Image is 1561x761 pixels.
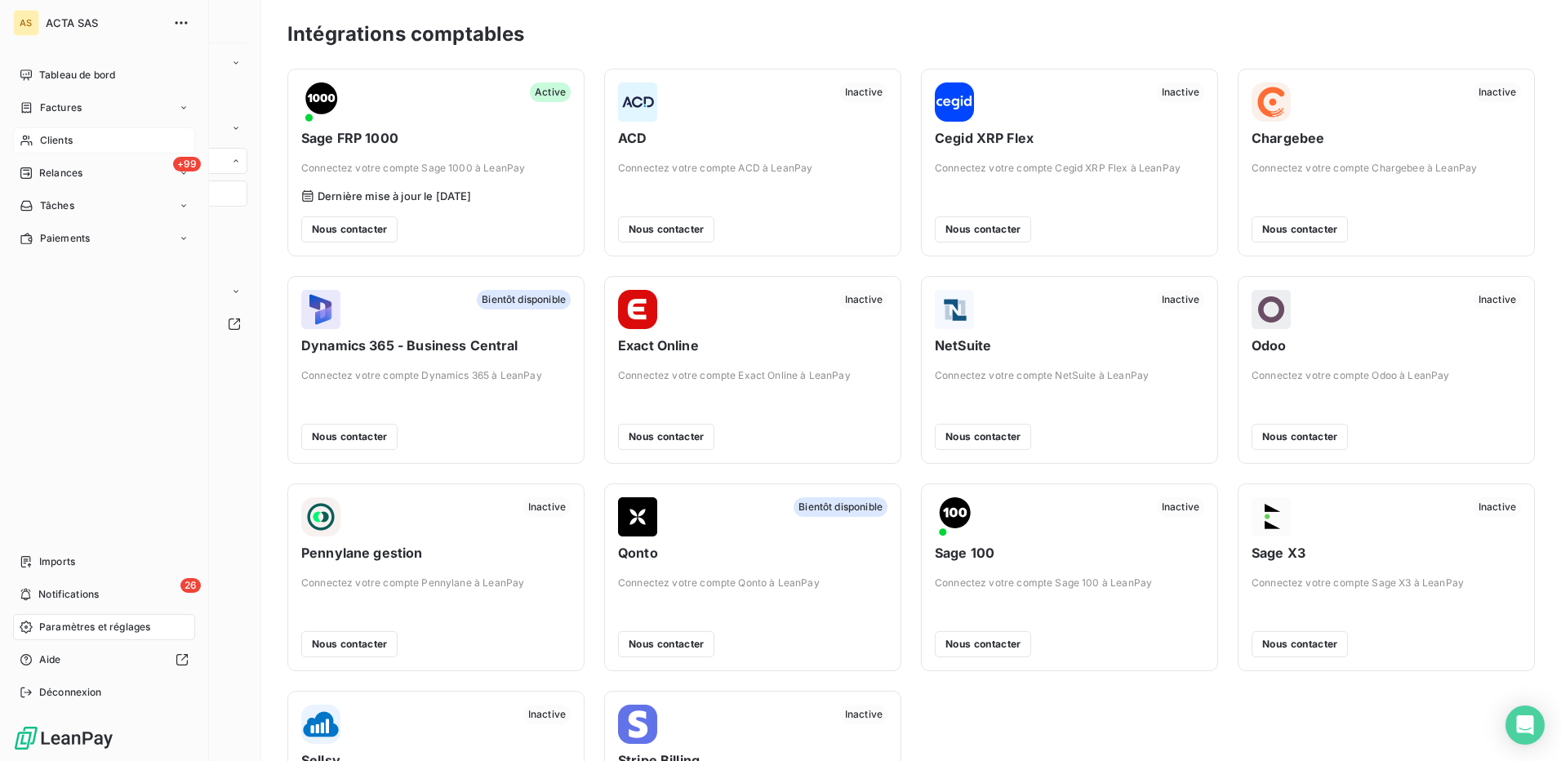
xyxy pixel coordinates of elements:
[530,82,571,102] span: Active
[39,685,102,700] span: Déconnexion
[39,620,150,634] span: Paramètres et réglages
[935,368,1204,383] span: Connectez votre compte NetSuite à LeanPay
[935,543,1204,563] span: Sage 100
[287,20,524,49] h3: Intégrations comptables
[301,368,571,383] span: Connectez votre compte Dynamics 365 à LeanPay
[301,705,340,744] img: Sellsy logo
[935,82,974,122] img: Cegid XRP Flex logo
[935,497,974,536] img: Sage 100 logo
[840,82,887,102] span: Inactive
[40,231,90,246] span: Paiements
[618,82,657,122] img: ACD logo
[935,576,1204,590] span: Connectez votre compte Sage 100 à LeanPay
[40,133,73,148] span: Clients
[301,424,398,450] button: Nous contacter
[301,631,398,657] button: Nous contacter
[39,652,61,667] span: Aide
[1252,631,1348,657] button: Nous contacter
[1505,705,1545,745] div: Open Intercom Messenger
[13,725,114,751] img: Logo LeanPay
[935,424,1031,450] button: Nous contacter
[40,100,82,115] span: Factures
[301,497,340,536] img: Pennylane gestion logo
[618,336,887,355] span: Exact Online
[301,216,398,243] button: Nous contacter
[40,198,74,213] span: Tâches
[1252,216,1348,243] button: Nous contacter
[618,128,887,148] span: ACD
[935,216,1031,243] button: Nous contacter
[39,68,115,82] span: Tableau de bord
[39,166,82,180] span: Relances
[935,128,1204,148] span: Cegid XRP Flex
[840,290,887,309] span: Inactive
[935,290,974,329] img: NetSuite logo
[301,82,340,122] img: Sage FRP 1000 logo
[1157,497,1204,517] span: Inactive
[618,543,887,563] span: Qonto
[523,705,571,724] span: Inactive
[794,497,887,517] span: Bientôt disponible
[618,161,887,176] span: Connectez votre compte ACD à LeanPay
[38,587,99,602] span: Notifications
[935,631,1031,657] button: Nous contacter
[618,290,657,329] img: Exact Online logo
[301,576,571,590] span: Connectez votre compte Pennylane à LeanPay
[1252,497,1291,536] img: Sage X3 logo
[1252,336,1521,355] span: Odoo
[301,290,340,329] img: Dynamics 365 - Business Central logo
[301,543,571,563] span: Pennylane gestion
[1474,497,1521,517] span: Inactive
[13,10,39,36] div: AS
[301,161,571,176] span: Connectez votre compte Sage 1000 à LeanPay
[1252,424,1348,450] button: Nous contacter
[46,16,163,29] span: ACTA SAS
[618,497,657,536] img: Qonto logo
[618,216,714,243] button: Nous contacter
[840,705,887,724] span: Inactive
[477,290,571,309] span: Bientôt disponible
[1252,576,1521,590] span: Connectez votre compte Sage X3 à LeanPay
[301,128,571,148] span: Sage FRP 1000
[618,576,887,590] span: Connectez votre compte Qonto à LeanPay
[1252,128,1521,148] span: Chargebee
[1252,290,1291,329] img: Odoo logo
[1252,82,1291,122] img: Chargebee logo
[1252,543,1521,563] span: Sage X3
[935,336,1204,355] span: NetSuite
[618,631,714,657] button: Nous contacter
[1252,368,1521,383] span: Connectez votre compte Odoo à LeanPay
[301,336,571,355] span: Dynamics 365 - Business Central
[935,161,1204,176] span: Connectez votre compte Cegid XRP Flex à LeanPay
[1252,161,1521,176] span: Connectez votre compte Chargebee à LeanPay
[1157,82,1204,102] span: Inactive
[618,705,657,744] img: Stripe Billing logo
[173,157,201,171] span: +99
[318,189,472,202] span: Dernière mise à jour le [DATE]
[1474,290,1521,309] span: Inactive
[180,578,201,593] span: 26
[1474,82,1521,102] span: Inactive
[618,368,887,383] span: Connectez votre compte Exact Online à LeanPay
[1157,290,1204,309] span: Inactive
[618,424,714,450] button: Nous contacter
[39,554,75,569] span: Imports
[523,497,571,517] span: Inactive
[13,647,195,673] a: Aide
